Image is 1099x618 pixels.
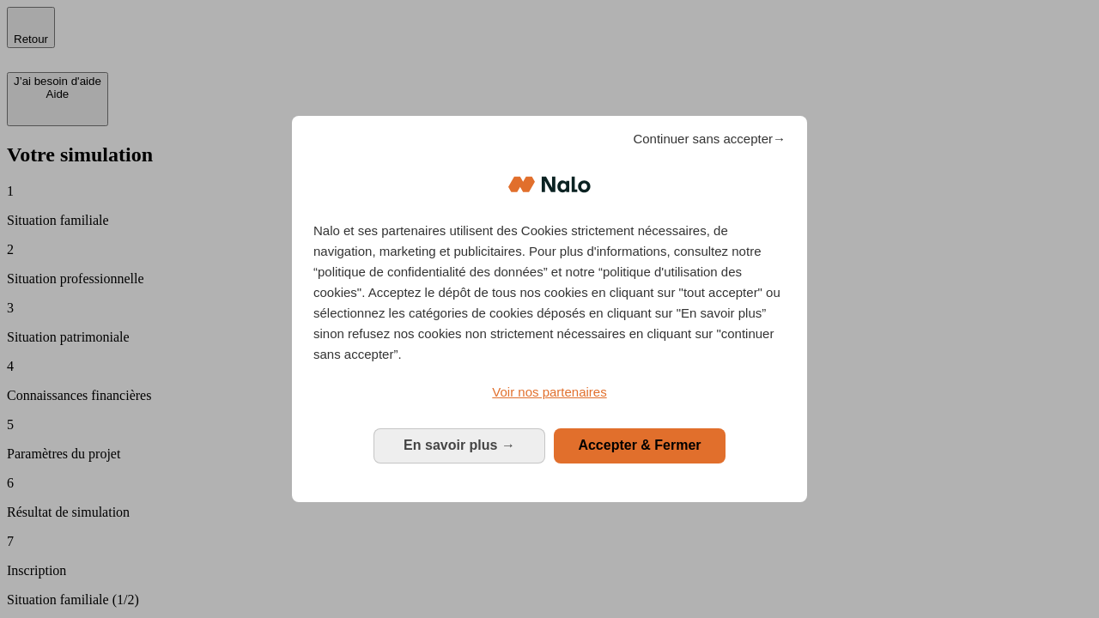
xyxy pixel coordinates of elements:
p: Nalo et ses partenaires utilisent des Cookies strictement nécessaires, de navigation, marketing e... [313,221,786,365]
button: Accepter & Fermer: Accepter notre traitement des données et fermer [554,428,726,463]
div: Bienvenue chez Nalo Gestion du consentement [292,116,807,501]
span: Accepter & Fermer [578,438,701,452]
span: Continuer sans accepter→ [633,129,786,149]
img: Logo [508,159,591,210]
span: Voir nos partenaires [492,385,606,399]
span: En savoir plus → [404,438,515,452]
a: Voir nos partenaires [313,382,786,403]
button: En savoir plus: Configurer vos consentements [373,428,545,463]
